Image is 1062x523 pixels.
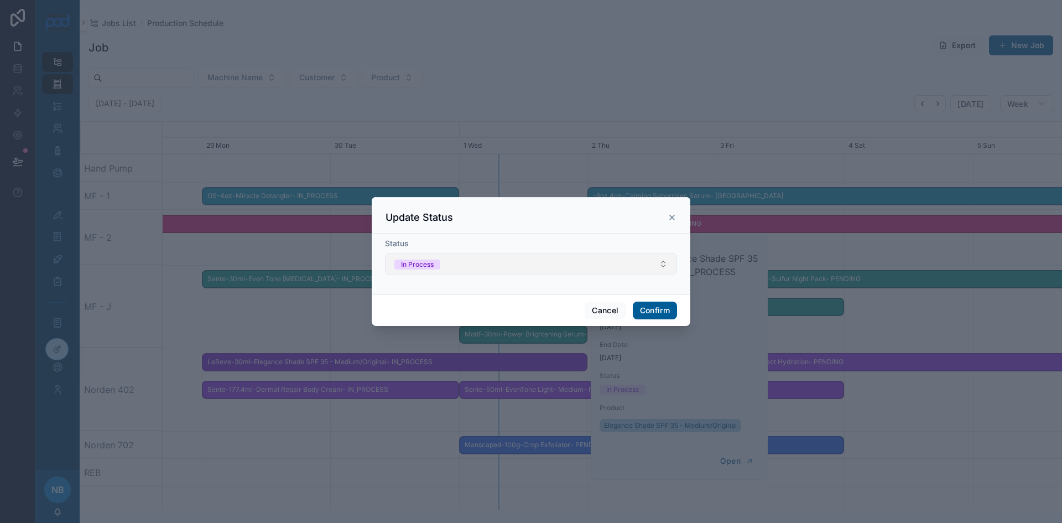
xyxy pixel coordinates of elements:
[385,253,677,275] button: Select Button
[585,302,626,319] button: Cancel
[633,302,677,319] button: Confirm
[401,260,434,270] div: In Process
[386,211,453,224] h3: Update Status
[385,239,409,248] span: Status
